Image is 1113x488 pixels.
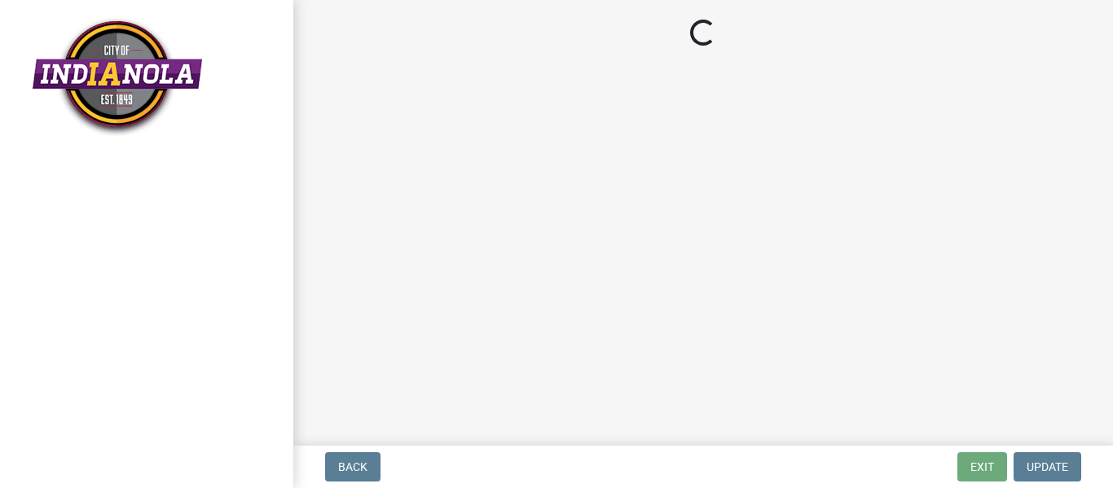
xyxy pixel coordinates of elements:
img: City of Indianola, Iowa [33,17,202,137]
button: Update [1014,452,1081,481]
span: Update [1027,460,1068,473]
button: Exit [957,452,1007,481]
button: Back [325,452,381,481]
span: Back [338,460,367,473]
